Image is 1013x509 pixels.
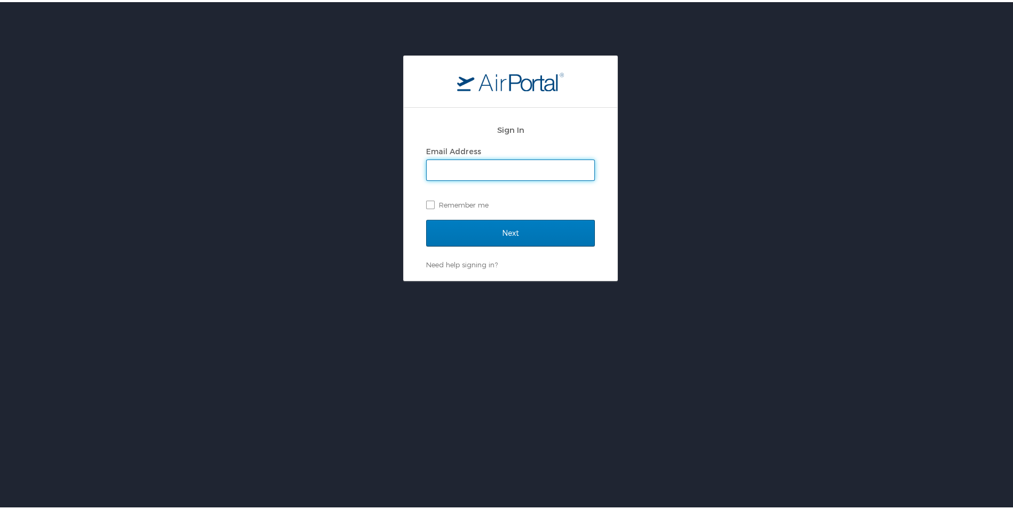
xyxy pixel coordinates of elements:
h2: Sign In [426,122,595,134]
label: Email Address [426,145,481,154]
a: Need help signing in? [426,258,498,267]
img: logo [457,70,564,89]
input: Next [426,218,595,244]
label: Remember me [426,195,595,211]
